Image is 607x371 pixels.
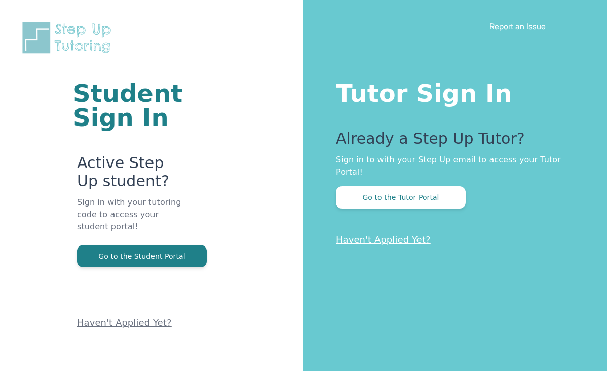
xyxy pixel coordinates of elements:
[336,234,431,245] a: Haven't Applied Yet?
[489,21,546,31] a: Report an Issue
[77,317,172,328] a: Haven't Applied Yet?
[20,20,118,55] img: Step Up Tutoring horizontal logo
[77,251,207,261] a: Go to the Student Portal
[336,186,466,209] button: Go to the Tutor Portal
[73,81,182,130] h1: Student Sign In
[336,192,466,202] a: Go to the Tutor Portal
[336,154,566,178] p: Sign in to with your Step Up email to access your Tutor Portal!
[336,77,566,105] h1: Tutor Sign In
[336,130,566,154] p: Already a Step Up Tutor?
[77,245,207,267] button: Go to the Student Portal
[77,154,182,196] p: Active Step Up student?
[77,196,182,245] p: Sign in with your tutoring code to access your student portal!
